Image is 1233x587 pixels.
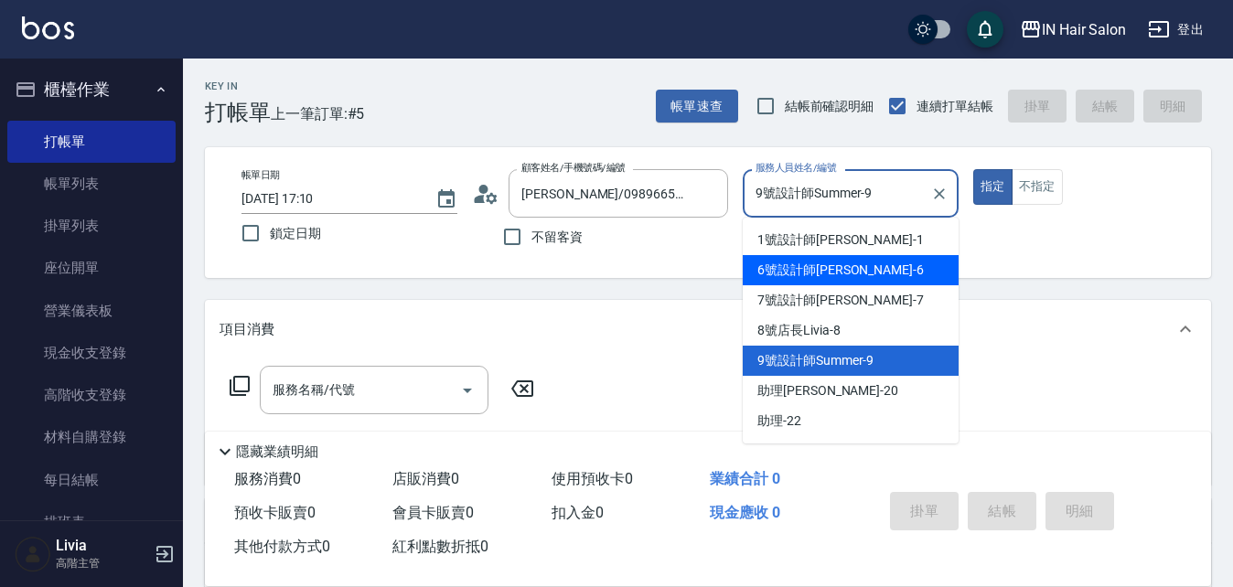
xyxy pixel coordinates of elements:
a: 營業儀表板 [7,290,176,332]
p: 隱藏業績明細 [236,443,318,462]
span: 會員卡販賣 0 [392,504,474,521]
span: 現金應收 0 [710,504,780,521]
button: 不指定 [1012,169,1063,205]
span: 其他付款方式 0 [234,538,330,555]
button: Clear [927,181,952,207]
h2: Key In [205,80,271,92]
button: Choose date, selected date is 2025-09-09 [424,177,468,221]
span: 9號設計師Summer -9 [757,351,874,370]
button: 帳單速查 [656,90,738,123]
img: Person [15,536,51,572]
a: 掛單列表 [7,205,176,247]
button: 指定 [973,169,1013,205]
span: 店販消費 0 [392,470,459,487]
label: 服務人員姓名/編號 [756,161,836,175]
h3: 打帳單 [205,100,271,125]
span: 使用預收卡 0 [552,470,633,487]
img: Logo [22,16,74,39]
span: 連續打單結帳 [917,97,993,116]
span: 服務消費 0 [234,470,301,487]
div: 項目消費 [205,300,1211,358]
span: 7號設計師[PERSON_NAME] -7 [757,291,924,310]
button: Open [453,376,482,405]
label: 帳單日期 [241,168,280,182]
h5: Livia [56,537,149,555]
span: 助理[PERSON_NAME] -20 [757,381,898,400]
span: 業績合計 0 [710,470,780,487]
a: 帳單列表 [7,163,176,205]
a: 座位開單 [7,247,176,289]
a: 現金收支登錄 [7,332,176,374]
a: 排班表 [7,501,176,543]
span: 6號設計師[PERSON_NAME] -6 [757,261,924,280]
span: 結帳前確認明細 [785,97,874,116]
button: IN Hair Salon [1013,11,1133,48]
button: 櫃檯作業 [7,66,176,113]
button: 登出 [1141,13,1211,47]
span: 8號店長Livia -8 [757,321,840,340]
p: 高階主管 [56,555,149,571]
a: 每日結帳 [7,459,176,501]
a: 打帳單 [7,121,176,163]
span: 1號設計師[PERSON_NAME] -1 [757,230,924,250]
label: 顧客姓名/手機號碼/編號 [521,161,626,175]
span: 預收卡販賣 0 [234,504,316,521]
input: YYYY/MM/DD hh:mm [241,184,417,214]
span: 紅利點數折抵 0 [392,538,488,555]
span: 上一筆訂單:#5 [271,102,365,125]
div: IN Hair Salon [1042,18,1126,41]
button: save [967,11,1003,48]
span: 不留客資 [531,228,583,247]
span: 助理 -22 [757,411,801,431]
span: 鎖定日期 [270,224,321,243]
a: 材料自購登錄 [7,416,176,458]
a: 高階收支登錄 [7,374,176,416]
span: 扣入金 0 [552,504,604,521]
p: 項目消費 [220,320,274,339]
